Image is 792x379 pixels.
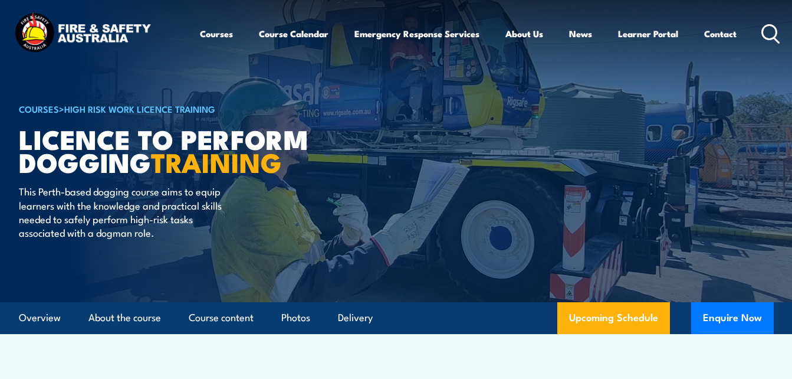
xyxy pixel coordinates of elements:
[19,127,310,173] h1: Licence to Perform Dogging
[19,184,234,240] p: This Perth-based dogging course aims to equip learners with the knowledge and practical skills ne...
[338,302,373,334] a: Delivery
[64,102,215,115] a: High Risk Work Licence Training
[19,302,61,334] a: Overview
[569,19,592,48] a: News
[557,302,670,334] a: Upcoming Schedule
[704,19,737,48] a: Contact
[19,102,59,115] a: COURSES
[19,102,310,116] h6: >
[354,19,479,48] a: Emergency Response Services
[189,302,254,334] a: Course content
[200,19,233,48] a: Courses
[618,19,678,48] a: Learner Portal
[88,302,161,334] a: About the course
[151,141,282,182] strong: TRAINING
[259,19,328,48] a: Course Calendar
[691,302,774,334] button: Enquire Now
[281,302,310,334] a: Photos
[505,19,543,48] a: About Us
